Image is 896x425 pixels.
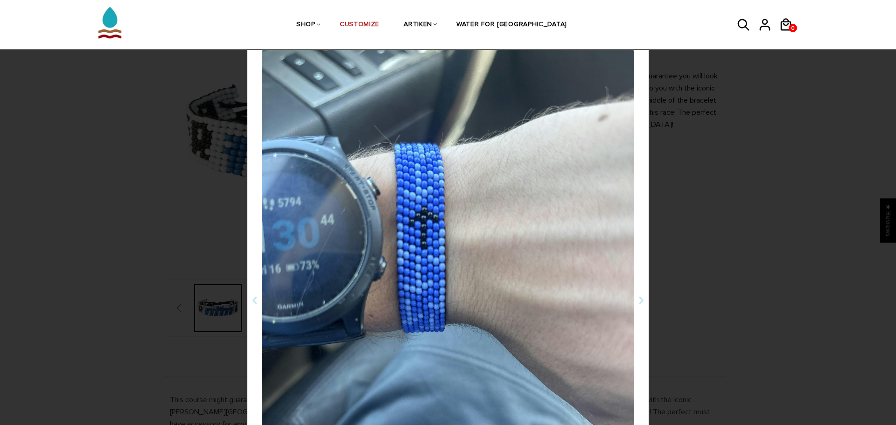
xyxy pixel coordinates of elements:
button: Previous [247,288,262,312]
a: 0 [789,24,797,32]
a: WATER FOR [GEOGRAPHIC_DATA] [456,0,567,50]
a: ARTIKEN [404,0,432,50]
button: Next [634,288,649,312]
a: SHOP [296,0,315,50]
span: 0 [789,22,797,34]
a: CUSTOMIZE [340,0,379,50]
